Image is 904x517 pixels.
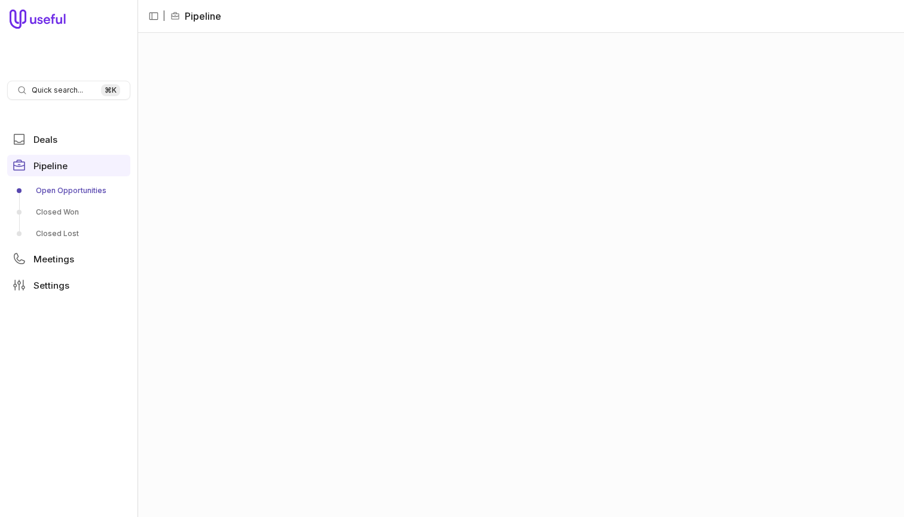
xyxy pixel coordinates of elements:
[170,9,221,23] li: Pipeline
[7,181,130,243] div: Pipeline submenu
[33,135,57,144] span: Deals
[33,281,69,290] span: Settings
[32,85,83,95] span: Quick search...
[7,155,130,176] a: Pipeline
[7,224,130,243] a: Closed Lost
[163,9,166,23] span: |
[7,203,130,222] a: Closed Won
[33,161,68,170] span: Pipeline
[33,255,74,264] span: Meetings
[7,181,130,200] a: Open Opportunities
[7,248,130,270] a: Meetings
[7,274,130,296] a: Settings
[145,7,163,25] button: Collapse sidebar
[101,84,120,96] kbd: ⌘ K
[7,129,130,150] a: Deals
